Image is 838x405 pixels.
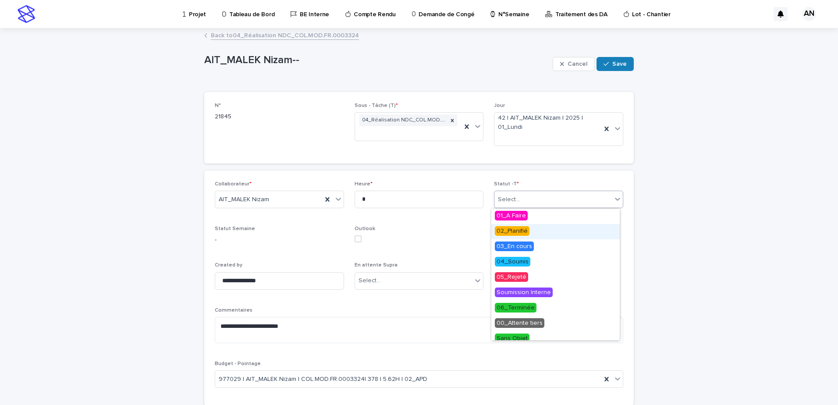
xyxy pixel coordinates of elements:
[18,5,35,23] img: stacker-logo-s-only.png
[495,242,534,251] span: 03_En cours
[491,270,620,285] div: 05_Rejeté
[215,308,252,313] span: Commentaires
[495,226,529,236] span: 02_Planifié
[215,112,344,121] p: 21845
[553,57,595,71] button: Cancel
[359,276,380,285] div: Select...
[495,318,544,328] span: 00_Attente tiers
[355,263,398,268] span: En attente Supra
[491,209,620,224] div: 01_A Faire
[204,54,549,67] p: AIT_MALEK Nizam--
[219,195,269,204] span: AIT_MALEK Nizam
[215,361,261,366] span: Budget - Pointage
[498,195,520,204] div: Select...
[491,301,620,316] div: 06_Terminée
[215,263,242,268] span: Created by
[491,316,620,331] div: 00_Attente tiers
[219,375,427,384] span: 977029 | AIT_MALEK Nizam | COL.MOD.FR.0003324| 378 | 5.62H | 02_APD
[355,226,375,231] span: Outlook
[612,61,627,67] span: Save
[495,288,553,297] span: Soumission Interne
[491,224,620,239] div: 02_Planifié
[215,103,221,108] span: N°
[495,211,528,220] span: 01_A Faire
[215,235,344,245] p: -
[494,181,519,187] span: Statut -T
[802,7,816,21] div: AN
[215,226,255,231] span: Statut Semaine
[495,334,529,343] span: Sans Objet
[211,30,359,40] a: Back to04_Réalisation NDC_COL.MOD.FR.0003324
[495,272,528,282] span: 05_Rejeté
[597,57,634,71] button: Save
[355,103,398,108] span: Sous - Tâche (T)
[568,61,587,67] span: Cancel
[494,103,505,108] span: Jour
[215,181,252,187] span: Collaborateur
[495,303,536,313] span: 06_Terminée
[491,331,620,347] div: Sans Objet
[498,114,598,132] span: 42 | AIT_MALEK Nizam | 2025 | 01_Lundi
[491,255,620,270] div: 04_Soumis
[491,239,620,255] div: 03_En cours
[359,114,448,126] div: 04_Réalisation NDC_COL.MOD.FR.0003324
[491,285,620,301] div: Soumission Interne
[355,181,373,187] span: Heure
[495,257,530,266] span: 04_Soumis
